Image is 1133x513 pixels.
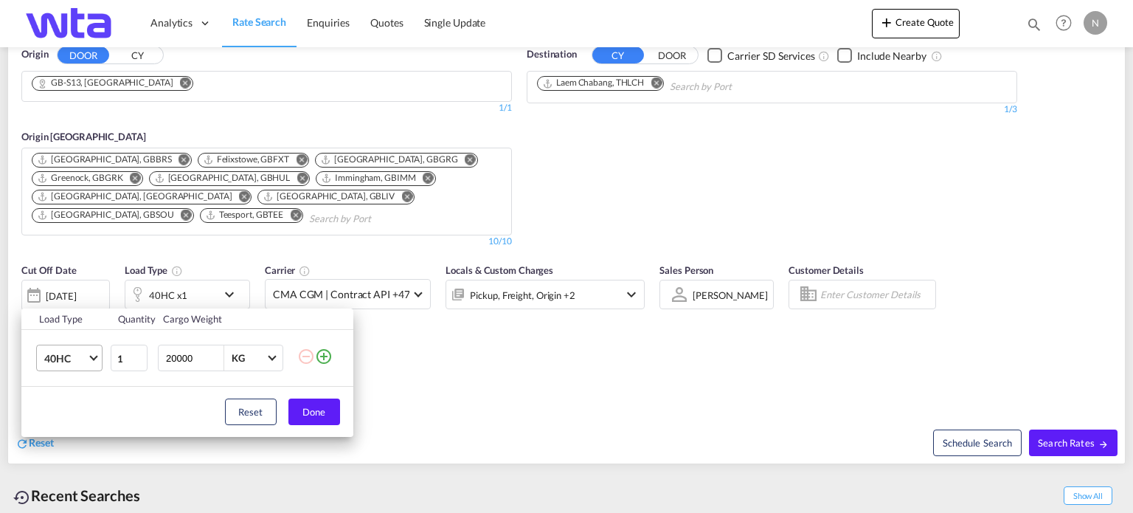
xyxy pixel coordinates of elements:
span: 40HC [44,351,87,366]
md-icon: icon-minus-circle-outline [297,348,315,365]
div: Cargo Weight [163,312,288,326]
input: Qty [111,345,148,371]
input: Enter Weight [164,345,224,371]
button: Reset [225,399,277,425]
button: Done [288,399,340,425]
div: KG [232,352,245,364]
th: Quantity [109,309,155,330]
md-icon: icon-plus-circle-outline [315,348,333,365]
th: Load Type [21,309,109,330]
md-select: Choose: 40HC [36,345,103,371]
